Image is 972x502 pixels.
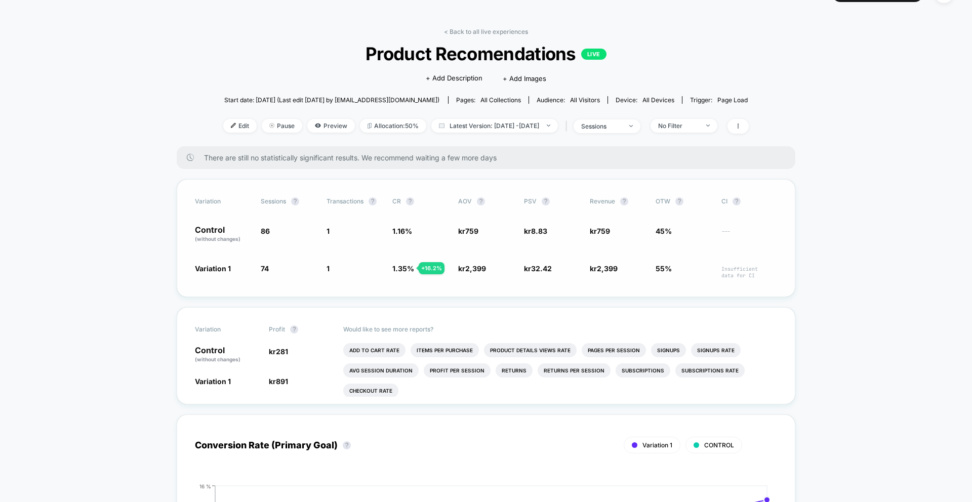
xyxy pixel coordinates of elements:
[343,384,398,398] li: Checkout Rate
[269,377,288,386] span: kr
[691,343,741,357] li: Signups Rate
[406,197,414,205] button: ?
[675,197,683,205] button: ?
[360,119,426,133] span: Allocation: 50%
[465,264,486,273] span: 2,399
[656,197,711,205] span: OTW
[195,325,251,333] span: Variation
[717,96,748,104] span: Page Load
[419,262,444,274] div: + 16.2 %
[327,197,363,205] span: Transactions
[204,153,775,162] span: There are still no statistically significant results. We recommend waiting a few more days
[195,197,251,205] span: Variation
[456,96,521,104] div: Pages:
[484,343,577,357] li: Product Details Views Rate
[291,197,299,205] button: ?
[590,264,618,273] span: kr
[269,123,274,128] img: end
[307,119,355,133] span: Preview
[465,227,478,235] span: 759
[261,197,286,205] span: Sessions
[590,197,615,205] span: Revenue
[424,363,491,378] li: Profit Per Session
[581,49,606,60] p: LIVE
[721,228,777,243] span: ---
[496,363,533,378] li: Returns
[542,197,550,205] button: ?
[231,123,236,128] img: edit
[656,227,672,235] span: 45%
[690,96,748,104] div: Trigger:
[458,264,486,273] span: kr
[444,28,528,35] a: < Back to all live experiences
[223,119,257,133] span: Edit
[269,347,288,356] span: kr
[195,236,240,242] span: (without changes)
[343,325,778,333] p: Would like to see more reports?
[656,264,672,273] span: 55%
[439,123,444,128] img: calendar
[250,43,722,64] span: Product Recomendations
[547,124,550,127] img: end
[651,343,686,357] li: Signups
[368,123,372,129] img: rebalance
[607,96,682,104] span: Device:
[563,119,574,134] span: |
[733,197,741,205] button: ?
[704,441,734,449] span: CONTROL
[195,346,259,363] p: Control
[675,363,745,378] li: Subscriptions Rate
[262,119,302,133] span: Pause
[620,197,628,205] button: ?
[616,363,670,378] li: Subscriptions
[642,441,672,449] span: Variation 1
[503,74,546,82] span: + Add Images
[458,227,478,235] span: kr
[524,264,552,273] span: kr
[477,197,485,205] button: ?
[590,227,610,235] span: kr
[531,264,552,273] span: 32.42
[195,377,231,386] span: Variation 1
[531,227,547,235] span: 8.83
[199,483,211,489] tspan: 16 %
[269,325,285,333] span: Profit
[195,264,231,273] span: Variation 1
[431,119,558,133] span: Latest Version: [DATE] - [DATE]
[343,363,419,378] li: Avg Session Duration
[524,197,537,205] span: PSV
[538,363,611,378] li: Returns Per Session
[426,73,482,83] span: + Add Description
[343,441,351,449] button: ?
[392,264,414,273] span: 1.35 %
[658,122,699,130] div: No Filter
[327,227,330,235] span: 1
[261,227,270,235] span: 86
[706,124,710,127] img: end
[570,96,600,104] span: All Visitors
[276,347,288,356] span: 281
[524,227,547,235] span: kr
[195,356,240,362] span: (without changes)
[597,227,610,235] span: 759
[224,96,439,104] span: Start date: [DATE] (Last edit [DATE] by [EMAIL_ADDRESS][DOMAIN_NAME])
[369,197,377,205] button: ?
[276,377,288,386] span: 891
[392,197,401,205] span: CR
[721,266,777,279] span: Insufficient data for CI
[411,343,479,357] li: Items Per Purchase
[327,264,330,273] span: 1
[597,264,618,273] span: 2,399
[721,197,777,205] span: CI
[480,96,521,104] span: all collections
[290,325,298,333] button: ?
[642,96,674,104] span: all devices
[195,226,251,243] p: Control
[343,343,406,357] li: Add To Cart Rate
[629,125,633,127] img: end
[458,197,472,205] span: AOV
[581,122,622,130] div: sessions
[582,343,646,357] li: Pages Per Session
[537,96,600,104] div: Audience:
[392,227,412,235] span: 1.16 %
